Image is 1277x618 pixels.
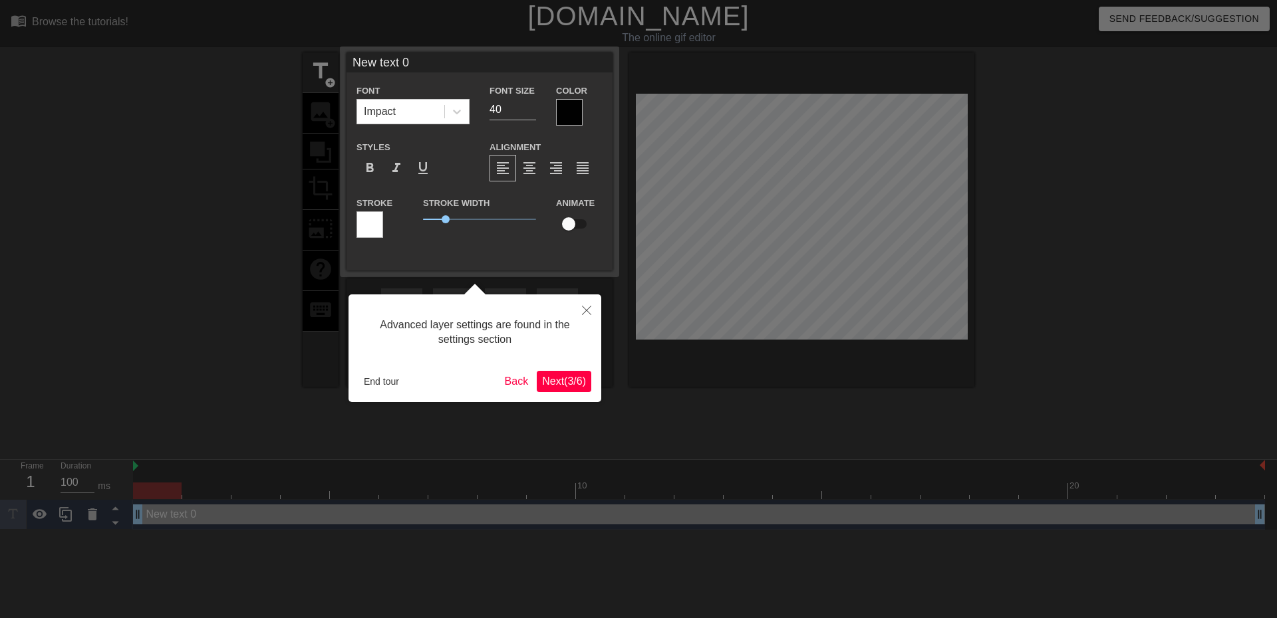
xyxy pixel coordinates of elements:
span: Next ( 3 / 6 ) [542,375,586,387]
button: Close [572,294,601,325]
button: End tour [358,371,404,391]
button: Back [499,371,534,392]
div: Advanced layer settings are found in the settings section [358,304,591,361]
button: Next [537,371,591,392]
